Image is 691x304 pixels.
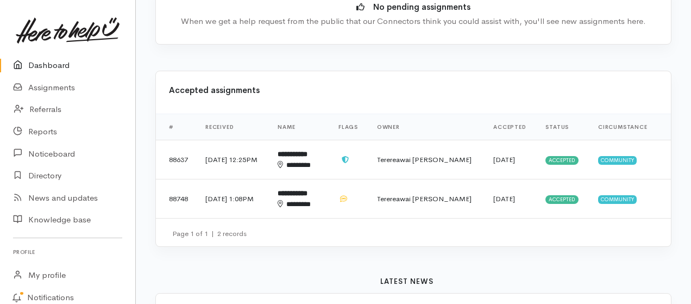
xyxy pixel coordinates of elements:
[13,245,122,259] h6: Profile
[485,114,537,140] th: Accepted
[545,195,579,204] span: Accepted
[269,114,330,140] th: Name
[197,179,269,219] td: [DATE] 1:08PM
[197,140,269,179] td: [DATE] 12:25PM
[545,156,579,165] span: Accepted
[156,179,197,219] td: 88748
[373,2,470,12] b: No pending assignments
[172,229,247,238] small: Page 1 of 1 2 records
[169,85,260,95] b: Accepted assignments
[368,179,485,219] td: Terereawai [PERSON_NAME]
[493,155,515,164] time: [DATE]
[156,140,197,179] td: 88637
[380,277,434,286] b: Latest news
[598,156,637,165] span: Community
[493,194,515,203] time: [DATE]
[589,114,671,140] th: Circumstance
[172,15,655,28] div: When we get a help request from the public that our Connectors think you could assist with, you'l...
[368,114,485,140] th: Owner
[537,114,589,140] th: Status
[156,114,197,140] th: #
[598,195,637,204] span: Community
[368,140,485,179] td: Terereawai [PERSON_NAME]
[211,229,214,238] span: |
[197,114,269,140] th: Received
[330,114,368,140] th: Flags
